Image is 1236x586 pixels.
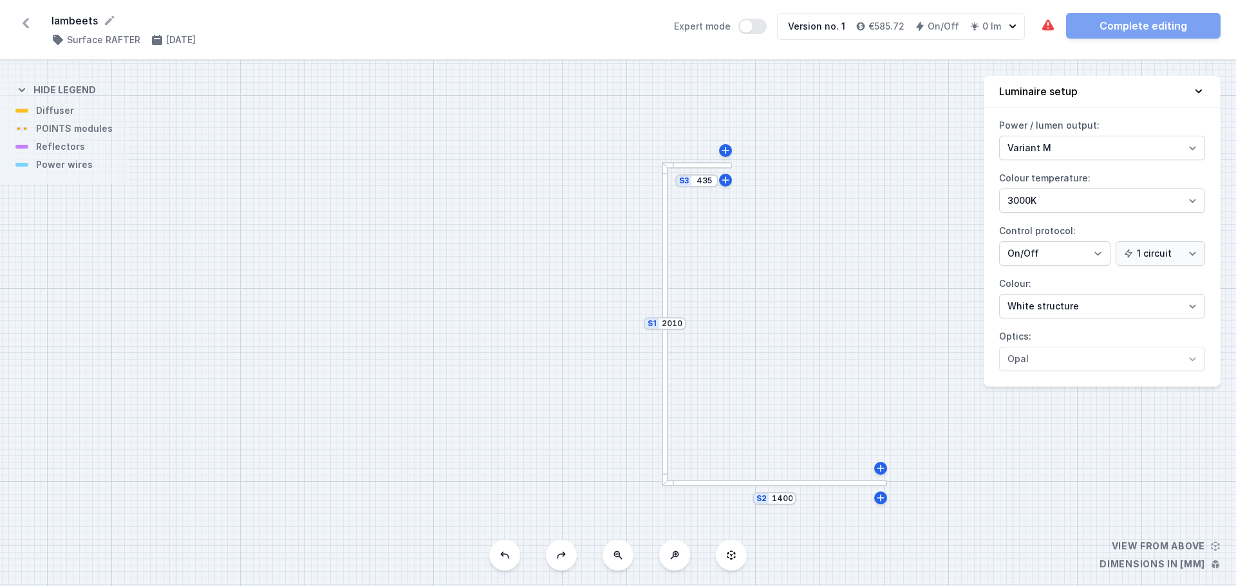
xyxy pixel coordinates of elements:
label: Colour temperature: [999,168,1205,213]
label: Optics: [999,326,1205,371]
select: Control protocol: [1116,241,1205,266]
select: Optics: [999,347,1205,371]
button: Expert mode [738,19,767,34]
h4: 0 lm [982,20,1001,33]
h4: [DATE] [166,33,196,46]
label: Power / lumen output: [999,115,1205,160]
button: Hide legend [15,73,96,104]
select: Power / lumen output: [999,136,1205,160]
button: Rename project [103,14,116,27]
h4: Surface RAFTER [67,33,140,46]
h4: Luminaire setup [999,84,1078,99]
select: Colour temperature: [999,188,1205,213]
select: Control protocol: [999,241,1110,266]
form: lambeets [51,13,659,28]
h4: On/Off [928,20,959,33]
input: Dimension [mm] [662,318,682,329]
h4: Hide legend [33,84,96,96]
label: Control protocol: [999,221,1205,266]
label: Expert mode [674,19,767,34]
input: Dimension [mm] [694,176,715,186]
button: Version no. 1€585.72On/Off0 lm [777,13,1025,40]
button: Luminaire setup [984,76,1221,107]
select: Colour: [999,294,1205,318]
div: Version no. 1 [788,20,845,33]
input: Dimension [mm] [772,493,792,504]
label: Colour: [999,273,1205,318]
h4: €585.72 [868,20,904,33]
